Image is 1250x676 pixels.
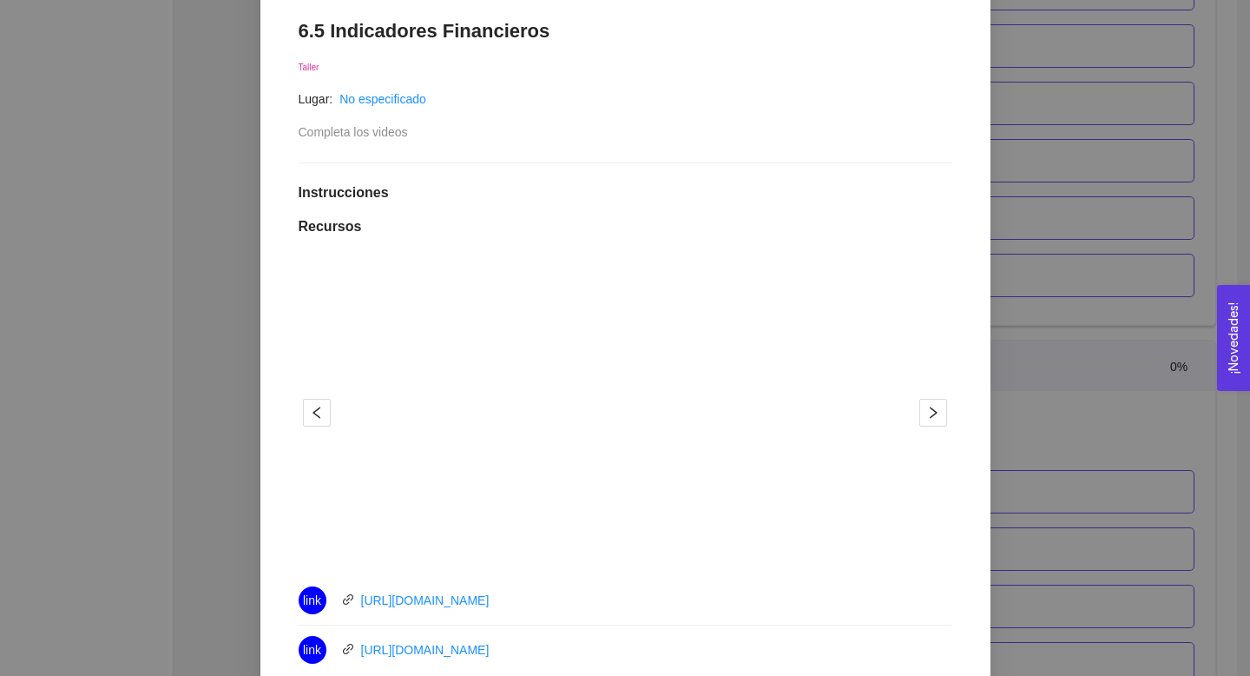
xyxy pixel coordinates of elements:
[631,544,645,547] button: 2
[605,544,626,547] button: 1
[304,406,330,420] span: left
[299,125,408,139] span: Completa los videos
[342,593,354,606] span: link
[361,643,490,657] a: [URL][DOMAIN_NAME]
[919,399,947,427] button: right
[303,399,331,427] button: left
[299,184,952,202] h1: Instrucciones
[339,92,426,106] a: No especificado
[299,218,952,235] h1: Recursos
[1217,285,1250,391] button: Open Feedback Widget
[342,643,354,655] span: link
[347,256,903,569] iframe: Erika 05
[299,63,319,72] span: Taller
[361,593,490,607] a: [URL][DOMAIN_NAME]
[920,406,946,420] span: right
[303,636,321,664] span: link
[299,19,952,43] h1: 6.5 Indicadores Financieros
[303,587,321,614] span: link
[299,89,333,109] article: Lugar:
